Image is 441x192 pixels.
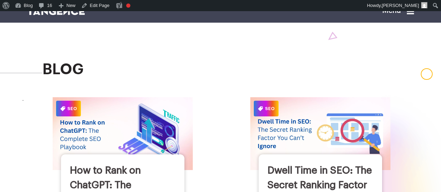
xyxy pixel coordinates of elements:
[258,106,263,111] img: Category Icon
[254,101,279,116] span: SEO
[56,101,81,116] span: SEO
[60,106,65,111] img: Category Icon
[43,61,414,77] h2: blog
[250,97,390,170] img: Dwell Time in SEO: The Secret Ranking Factor You Can’t Ignore
[53,97,193,170] img: How to Rank on ChatGPT: The Complete SEO Playbook
[27,7,85,15] img: logo SVG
